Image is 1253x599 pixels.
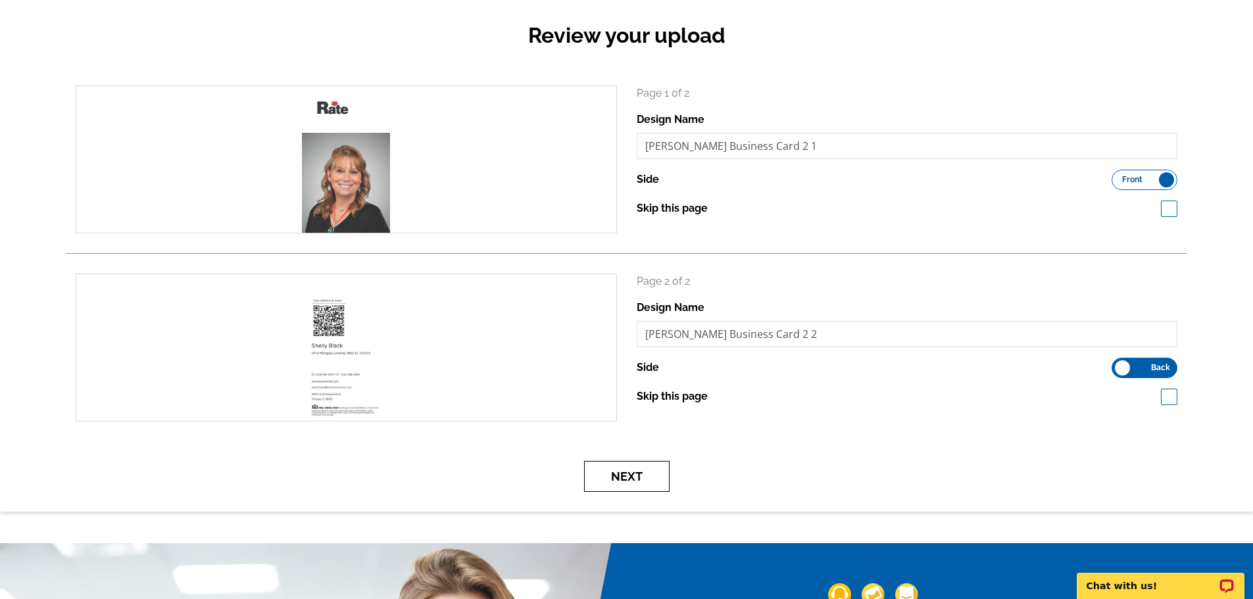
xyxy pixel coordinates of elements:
input: File Name [637,321,1178,347]
p: Page 2 of 2 [637,274,1178,289]
span: Back [1151,364,1170,371]
label: Skip this page [637,389,708,404]
label: Design Name [637,300,704,316]
input: File Name [637,133,1178,159]
label: Skip this page [637,201,708,216]
label: Design Name [637,112,704,128]
iframe: LiveChat chat widget [1068,558,1253,599]
h2: Review your upload [66,23,1187,48]
label: Side [637,172,659,187]
span: Front [1122,176,1142,183]
p: Page 1 of 2 [637,85,1178,101]
label: Side [637,360,659,375]
button: Next [584,461,670,492]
